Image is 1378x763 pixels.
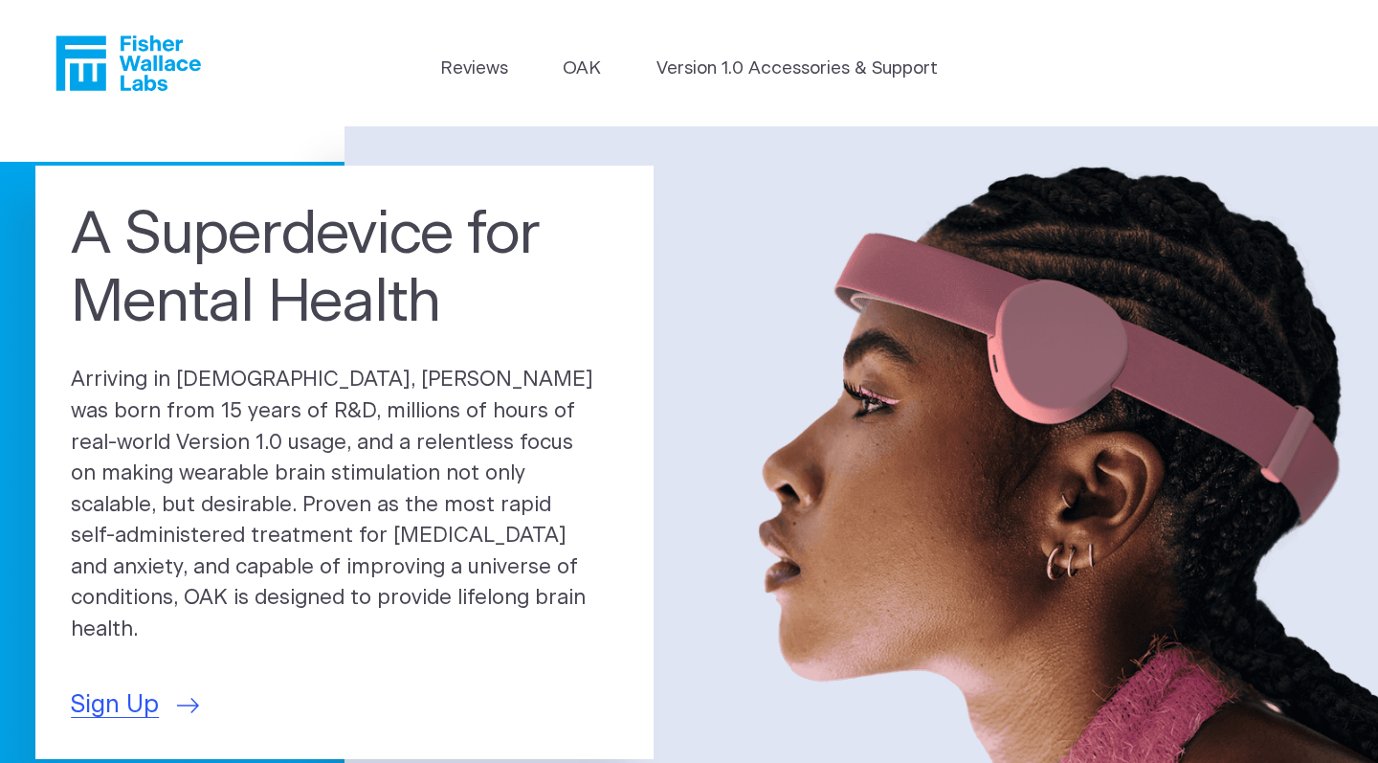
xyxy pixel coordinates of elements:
[563,56,601,82] a: OAK
[71,365,618,645] p: Arriving in [DEMOGRAPHIC_DATA], [PERSON_NAME] was born from 15 years of R&D, millions of hours of...
[71,687,159,724] span: Sign Up
[656,56,938,82] a: Version 1.0 Accessories & Support
[440,56,508,82] a: Reviews
[71,687,199,724] a: Sign Up
[71,201,618,337] h1: A Superdevice for Mental Health
[56,35,201,91] a: Fisher Wallace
